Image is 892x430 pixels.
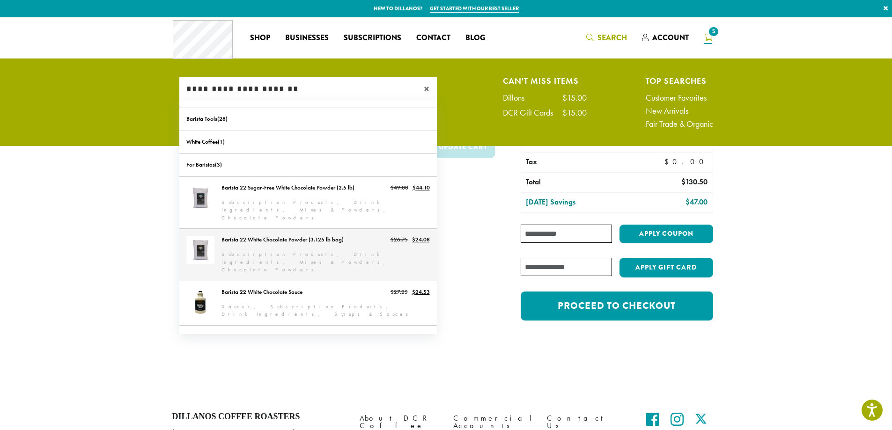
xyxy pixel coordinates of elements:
div: $15.00 [562,109,587,117]
span: Search [597,32,627,43]
button: Apply Gift Card [619,258,713,277]
a: Customer Favorites [646,94,713,102]
span: $ [664,157,672,167]
div: Dillons [503,94,534,102]
span: $ [686,197,690,207]
span: Subscriptions [344,32,401,44]
th: Tax [521,153,656,172]
bdi: 0.00 [664,157,708,167]
span: Account [652,32,689,43]
h4: Can't Miss Items [503,77,587,84]
span: Businesses [285,32,329,44]
h4: Top Searches [646,77,713,84]
bdi: 130.50 [681,177,708,187]
div: $15.00 [562,94,587,102]
span: $ [681,177,686,187]
button: Apply coupon [619,225,713,244]
th: Total [521,173,636,192]
a: Search [579,30,634,45]
span: Shop [250,32,270,44]
span: × [424,83,437,95]
bdi: 47.00 [686,197,708,207]
th: [DATE] Savings [521,193,636,212]
a: Get started with our best seller [430,5,519,13]
a: Proceed to checkout [521,292,713,321]
div: DCR Gift Cards [503,109,562,117]
h4: Dillanos Coffee Roasters [172,412,346,422]
span: Contact [416,32,450,44]
a: Fair Trade & Organic [646,120,713,128]
button: Update cart [432,137,495,158]
span: 5 [707,25,720,38]
a: New Arrivals [646,107,713,115]
a: Shop [243,30,278,45]
span: Blog [465,32,485,44]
